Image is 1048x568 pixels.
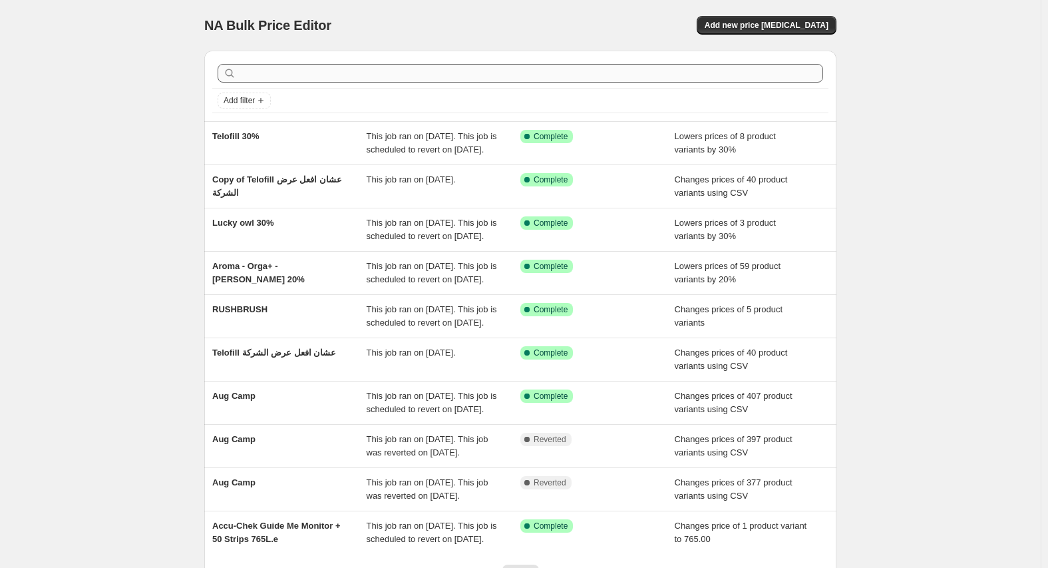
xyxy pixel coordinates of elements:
[675,348,788,371] span: Changes prices of 40 product variants using CSV
[367,218,497,241] span: This job ran on [DATE]. This job is scheduled to revert on [DATE].
[212,174,342,198] span: Copy of Telofill عشان افعل عرض الشركة
[675,391,792,414] span: Changes prices of 407 product variants using CSV
[534,131,568,142] span: Complete
[218,93,271,109] button: Add filter
[212,348,336,358] span: Telofill عشان افعل عرض الشركة
[212,218,273,228] span: Lucky owl 30%
[675,434,792,457] span: Changes prices of 397 product variants using CSV
[675,131,776,154] span: Lowers prices of 8 product variants by 30%
[212,304,267,314] span: RUSHBRUSH
[534,521,568,531] span: Complete
[367,261,497,284] span: This job ran on [DATE]. This job is scheduled to revert on [DATE].
[212,477,256,487] span: Aug Camp
[367,174,456,184] span: This job ran on [DATE].
[204,18,331,33] span: NA Bulk Price Editor
[697,16,836,35] button: Add new price [MEDICAL_DATA]
[534,304,568,315] span: Complete
[705,20,828,31] span: Add new price [MEDICAL_DATA]
[675,521,807,544] span: Changes price of 1 product variant to 765.00
[534,348,568,358] span: Complete
[675,304,783,328] span: Changes prices of 5 product variants
[212,261,305,284] span: Aroma - Orga+ - [PERSON_NAME] 20%
[224,95,255,106] span: Add filter
[367,304,497,328] span: This job ran on [DATE]. This job is scheduled to revert on [DATE].
[534,477,566,488] span: Reverted
[534,174,568,185] span: Complete
[367,348,456,358] span: This job ran on [DATE].
[212,131,260,141] span: Telofill 30%
[675,218,776,241] span: Lowers prices of 3 product variants by 30%
[534,434,566,445] span: Reverted
[212,391,256,401] span: Aug Camp
[675,261,781,284] span: Lowers prices of 59 product variants by 20%
[534,218,568,228] span: Complete
[212,521,341,544] span: Accu-Chek Guide Me Monitor + 50 Strips 765L.e
[212,434,256,444] span: Aug Camp
[675,174,788,198] span: Changes prices of 40 product variants using CSV
[534,391,568,402] span: Complete
[534,261,568,272] span: Complete
[675,477,792,501] span: Changes prices of 377 product variants using CSV
[367,391,497,414] span: This job ran on [DATE]. This job is scheduled to revert on [DATE].
[367,521,497,544] span: This job ran on [DATE]. This job is scheduled to revert on [DATE].
[367,131,497,154] span: This job ran on [DATE]. This job is scheduled to revert on [DATE].
[367,477,488,501] span: This job ran on [DATE]. This job was reverted on [DATE].
[367,434,488,457] span: This job ran on [DATE]. This job was reverted on [DATE].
